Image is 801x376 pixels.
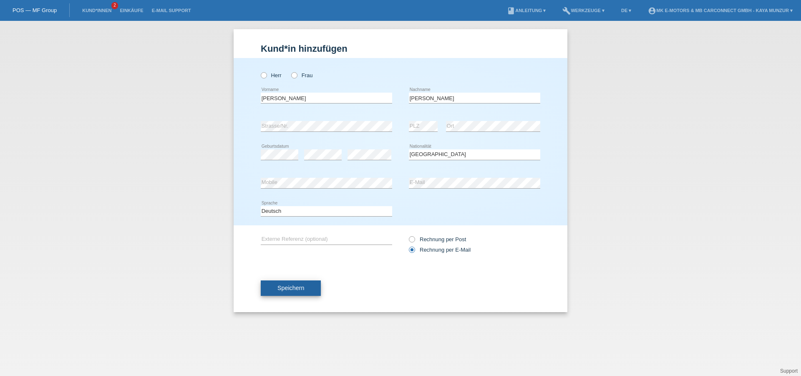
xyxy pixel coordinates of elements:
span: Speichern [277,285,304,291]
label: Rechnung per Post [409,236,466,242]
a: buildWerkzeuge ▾ [558,8,609,13]
a: account_circleMK E-MOTORS & MB CarConnect GmbH - Kaya Munzur ▾ [644,8,797,13]
button: Speichern [261,280,321,296]
label: Frau [291,72,312,78]
input: Frau [291,72,297,78]
label: Herr [261,72,282,78]
a: E-Mail Support [148,8,195,13]
h1: Kund*in hinzufügen [261,43,540,54]
a: bookAnleitung ▾ [503,8,550,13]
i: account_circle [648,7,656,15]
span: 2 [111,2,118,9]
a: Einkäufe [116,8,147,13]
a: Kund*innen [78,8,116,13]
input: Herr [261,72,266,78]
i: book [507,7,515,15]
i: build [562,7,571,15]
a: POS — MF Group [13,7,57,13]
a: Support [780,368,798,374]
label: Rechnung per E-Mail [409,247,471,253]
input: Rechnung per E-Mail [409,247,414,257]
input: Rechnung per Post [409,236,414,247]
a: DE ▾ [617,8,635,13]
